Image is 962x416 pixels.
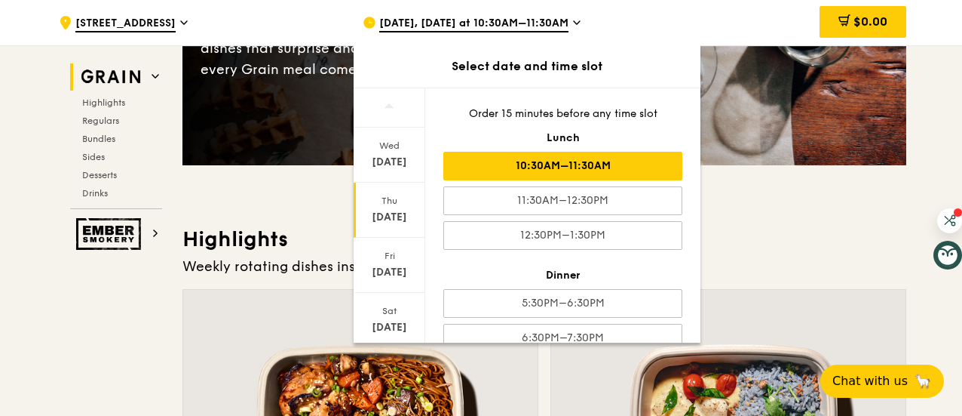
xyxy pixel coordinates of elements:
[76,63,146,91] img: Grain web logo
[82,116,119,126] span: Regulars
[356,195,423,207] div: Thu
[443,324,682,353] div: 6:30PM–7:30PM
[853,14,887,29] span: $0.00
[76,218,146,250] img: Ember Smokery web logo
[356,140,423,152] div: Wed
[820,365,944,398] button: Chat with us🦙
[182,226,906,253] h3: Highlights
[75,16,176,32] span: [STREET_ADDRESS]
[443,186,682,215] div: 11:30AM–12:30PM
[82,170,117,180] span: Desserts
[443,221,682,250] div: 12:30PM–1:30PM
[443,131,682,146] div: Lunch
[443,268,682,283] div: Dinner
[354,57,700,75] div: Select date and time slot
[356,320,423,335] div: [DATE]
[82,134,115,144] span: Bundles
[356,250,423,262] div: Fri
[443,289,682,318] div: 5:30PM–6:30PM
[356,155,423,170] div: [DATE]
[356,265,423,280] div: [DATE]
[82,152,105,162] span: Sides
[82,97,125,108] span: Highlights
[82,188,108,199] span: Drinks
[379,16,568,32] span: [DATE], [DATE] at 10:30AM–11:30AM
[182,256,906,277] div: Weekly rotating dishes inspired by flavours from around the world.
[832,372,908,390] span: Chat with us
[356,305,423,317] div: Sat
[443,152,682,180] div: 10:30AM–11:30AM
[914,372,932,390] span: 🦙
[443,106,682,122] div: Order 15 minutes before any time slot
[356,210,423,225] div: [DATE]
